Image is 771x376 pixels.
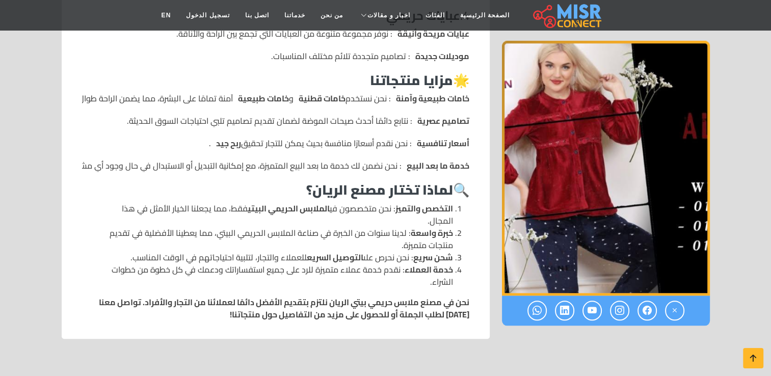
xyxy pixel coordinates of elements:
h3: 🔍 [82,182,469,198]
a: من نحن [313,6,351,25]
h3: 🌟 [82,72,469,88]
strong: الملابس الحريمي البيتي [248,201,330,216]
li: : نوفر مجموعة متنوعة من العبايات التي تجمع بين الراحة والأناقة. [82,28,469,40]
li: : نحن نستخدم و آمنة تمامًا على البشرة، مما يضمن الراحة طوال [DATE]. [82,92,469,104]
a: خدماتنا [277,6,313,25]
li: : نحن نقدم أسعارًا منافسة بحيث يمكن للتجار تحقيق . [82,137,469,149]
strong: ربح جيد [216,137,241,149]
strong: خبرة واسعة [411,225,453,240]
strong: خدمة ما بعد البيع [407,159,469,172]
li: : نحن نضمن لك خدمة ما بعد البيع المتميزة، مع إمكانية التبديل أو الاستبدال في حال وجود أي مشكلة. [82,159,469,172]
strong: التوصيل السريع [307,250,363,265]
a: اخبار و مقالات [351,6,418,25]
li: : نحن نحرص على للعملاء والتجار، لتلبية احتياجاتهم في الوقت المناسب. [98,251,453,263]
strong: تصاميم عصرية [417,115,469,127]
strong: لماذا تختار مصنع الريان؟ [306,177,453,202]
strong: أسعار تنافسية [417,137,469,149]
li: : لدينا سنوات من الخبرة في صناعة الملابس الحريمي البيتي، مما يعطينا الأفضلية في تقديم منتجات متميزة. [98,227,453,251]
div: 1 / 1 [502,41,710,296]
strong: شحن سريع [413,250,453,265]
strong: خامات طبيعية وآمنة [396,92,469,104]
strong: خامات قطنية [299,92,345,104]
li: : نقدم خدمة عملاء متميزة للرد على جميع استفساراتك ودعمك في كل خطوة من خطوات الشراء. [98,263,453,288]
img: مصنع ملابس حريمي بيتي الريان [502,41,710,296]
strong: مزايا منتجاتنا [370,68,453,93]
a: الفئات [418,6,453,25]
strong: خدمة العملاء [405,262,453,277]
strong: التخصص والتميز [395,201,453,216]
li: : نحن متخصصون في فقط، مما يجعلنا الخيار الأمثل في هذا المجال. [98,202,453,227]
li: : تصاميم متجددة تلائم مختلف المناسبات. [82,50,469,62]
strong: خامات طبيعية [238,92,289,104]
a: الصفحة الرئيسية [453,6,517,25]
a: تسجيل الدخول [178,6,237,25]
a: EN [154,6,179,25]
img: main.misr_connect [533,3,601,28]
strong: موديلات جديدة [415,50,469,62]
li: : نتابع دائمًا أحدث صيحات الموضة لضمان تقديم تصاميم تلبي احتياجات السوق الحديثة. [82,115,469,127]
strong: عبايات مريحة وأنيقة [397,28,469,40]
strong: نحن في مصنع ملابس حريمي بيتي الريان نلتزم بتقديم الأفضل دائمًا لعملائنا من التجار والأفراد. تواصل... [99,294,469,322]
span: اخبار و مقالات [367,11,410,20]
a: اتصل بنا [237,6,277,25]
